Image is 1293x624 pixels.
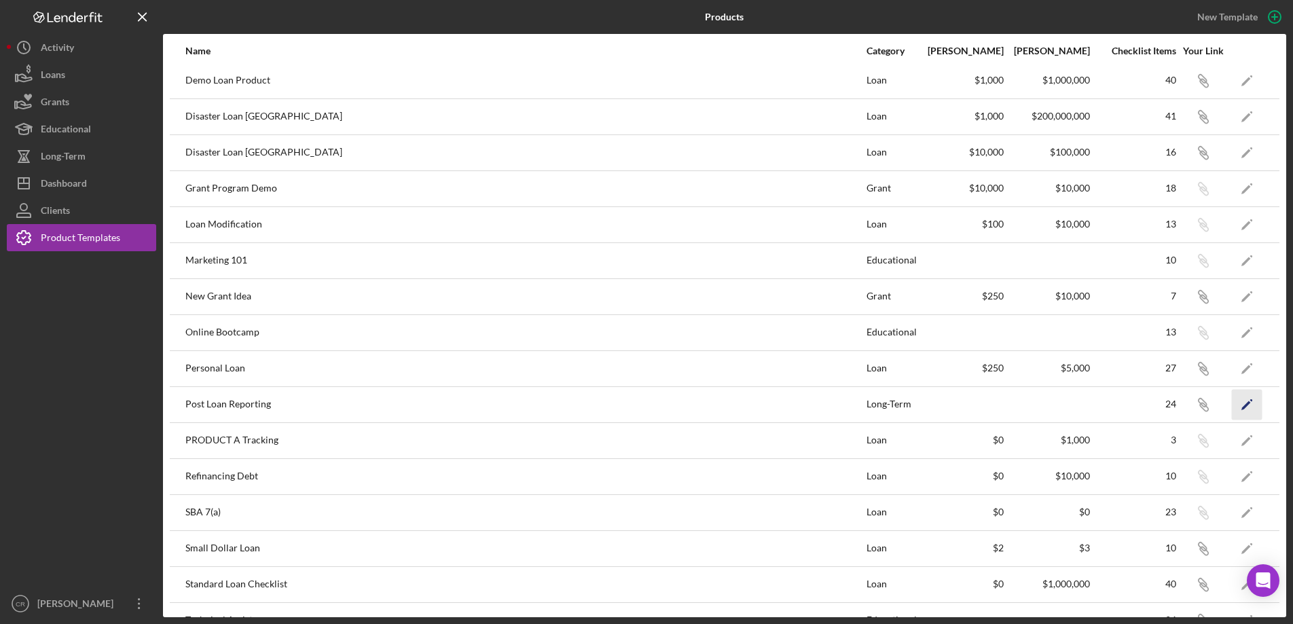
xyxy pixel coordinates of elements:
div: Dashboard [41,170,87,200]
div: Marketing 101 [185,244,865,278]
div: $10,000 [1005,291,1090,301]
div: [PERSON_NAME] [919,45,1004,56]
div: 7 [1091,291,1176,301]
div: $100,000 [1005,147,1090,158]
div: $1,000,000 [1005,579,1090,589]
div: Loan [867,496,917,530]
div: $250 [919,363,1004,373]
div: Standard Loan Checklist [185,568,865,602]
div: Loan [867,136,917,170]
div: 23 [1091,507,1176,517]
div: Loan [867,208,917,242]
div: [PERSON_NAME] [1005,45,1090,56]
div: Demo Loan Product [185,64,865,98]
div: 16 [1091,147,1176,158]
div: Small Dollar Loan [185,532,865,566]
div: New Template [1197,7,1258,27]
div: 40 [1091,579,1176,589]
div: $10,000 [919,147,1004,158]
div: Activity [41,34,74,65]
div: $200,000,000 [1005,111,1090,122]
div: $10,000 [1005,219,1090,230]
div: 18 [1091,183,1176,194]
div: $0 [919,579,1004,589]
text: CR [16,600,25,608]
div: Educational [867,244,917,278]
div: $1,000 [919,111,1004,122]
div: Checklist Items [1091,45,1176,56]
div: Loan Modification [185,208,865,242]
div: Disaster Loan [GEOGRAPHIC_DATA] [185,136,865,170]
div: Post Loan Reporting [185,388,865,422]
div: SBA 7(a) [185,496,865,530]
div: Category [867,45,917,56]
div: Loans [41,61,65,92]
button: Product Templates [7,224,156,251]
div: $100 [919,219,1004,230]
div: Personal Loan [185,352,865,386]
div: 10 [1091,255,1176,265]
div: 10 [1091,471,1176,481]
div: Your Link [1178,45,1228,56]
button: Clients [7,197,156,224]
div: $250 [919,291,1004,301]
div: Name [185,45,865,56]
div: Loan [867,100,917,134]
div: $10,000 [919,183,1004,194]
div: Long-Term [867,388,917,422]
div: 24 [1091,399,1176,409]
div: Educational [41,115,91,146]
div: $0 [919,435,1004,445]
div: Disaster Loan [GEOGRAPHIC_DATA] [185,100,865,134]
div: 40 [1091,75,1176,86]
button: Activity [7,34,156,61]
div: 10 [1091,543,1176,553]
div: $1,000 [1005,435,1090,445]
div: 13 [1091,219,1176,230]
div: Refinancing Debt [185,460,865,494]
div: Clients [41,197,70,227]
div: New Grant Idea [185,280,865,314]
div: $1,000,000 [1005,75,1090,86]
div: $10,000 [1005,471,1090,481]
div: Long-Term [41,143,86,173]
div: $3 [1005,543,1090,553]
button: Educational [7,115,156,143]
div: Loan [867,532,917,566]
div: Product Templates [41,224,120,255]
div: 41 [1091,111,1176,122]
div: $2 [919,543,1004,553]
button: Long-Term [7,143,156,170]
div: Educational [867,316,917,350]
button: New Template [1189,7,1286,27]
div: $0 [1005,507,1090,517]
div: [PERSON_NAME] [34,590,122,621]
button: Loans [7,61,156,88]
div: Grant [867,280,917,314]
div: Online Bootcamp [185,316,865,350]
button: Dashboard [7,170,156,197]
div: 27 [1091,363,1176,373]
div: $5,000 [1005,363,1090,373]
button: CR[PERSON_NAME] [7,590,156,617]
div: Loan [867,424,917,458]
div: $0 [919,507,1004,517]
div: $0 [919,471,1004,481]
div: Loan [867,352,917,386]
div: 13 [1091,327,1176,337]
div: PRODUCT A Tracking [185,424,865,458]
div: $1,000 [919,75,1004,86]
b: Products [705,12,744,22]
div: Open Intercom Messenger [1247,564,1279,597]
div: Grant Program Demo [185,172,865,206]
div: Grant [867,172,917,206]
button: Grants [7,88,156,115]
div: 3 [1091,435,1176,445]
